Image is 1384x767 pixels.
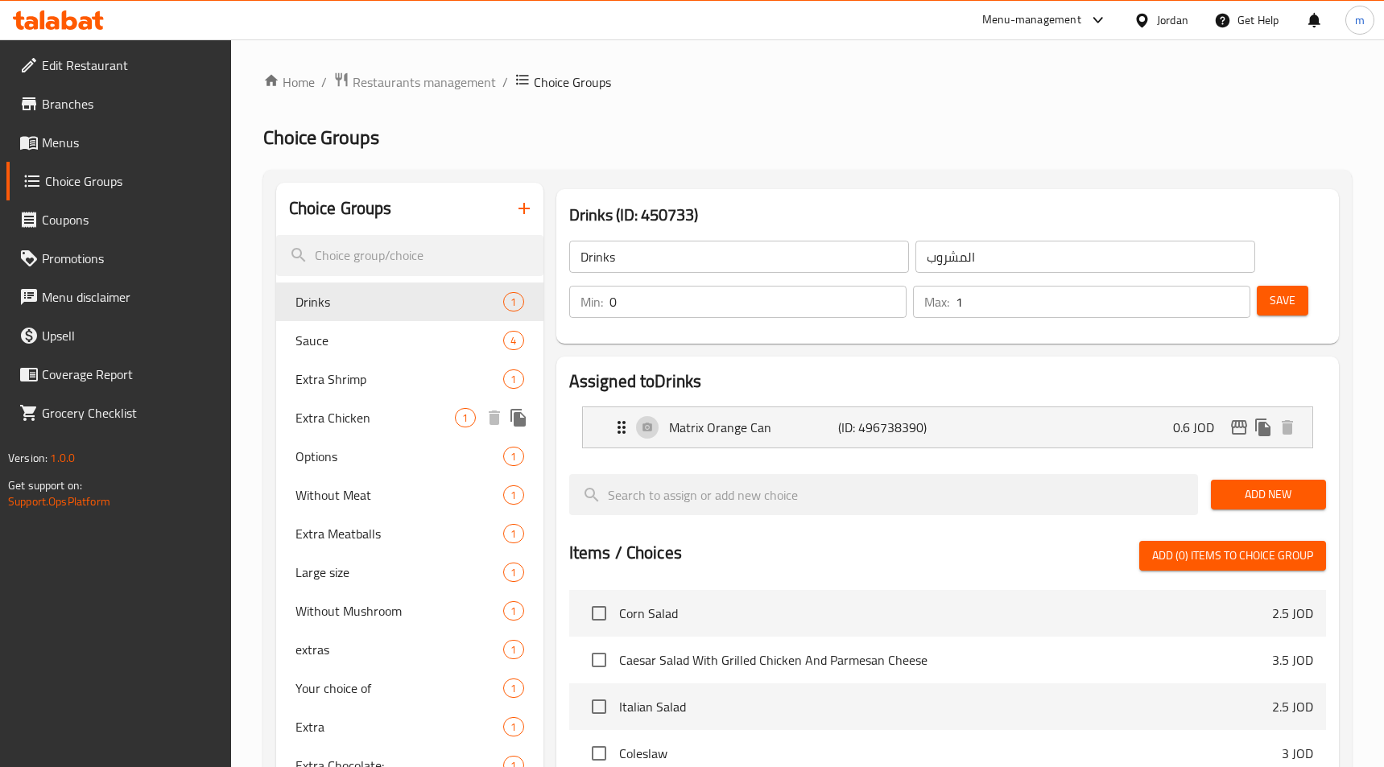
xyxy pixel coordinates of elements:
span: Without Meat [295,485,504,505]
div: Menu-management [982,10,1081,30]
h2: Items / Choices [569,541,682,565]
p: Max: [924,292,949,311]
span: 1 [504,642,523,658]
button: duplicate [506,406,531,430]
a: Choice Groups [6,162,231,200]
span: Coverage Report [42,365,218,384]
div: Choices [503,678,523,698]
span: Coleslaw [619,744,1282,763]
button: Save [1257,286,1308,315]
span: m [1355,11,1365,29]
a: Branches [6,85,231,123]
a: Coverage Report [6,355,231,394]
span: Upsell [42,326,218,345]
span: Drinks [295,292,504,311]
span: Menu disclaimer [42,287,218,307]
div: Choices [503,563,523,582]
div: Choices [503,717,523,736]
div: Options1 [276,437,543,476]
a: Promotions [6,239,231,278]
p: 2.5 JOD [1272,604,1313,623]
nav: breadcrumb [263,72,1352,93]
div: Jordan [1157,11,1188,29]
p: 0.6 JOD [1173,418,1227,437]
div: Choices [503,447,523,466]
span: Extra Meatballs [295,524,504,543]
button: Add New [1211,480,1326,509]
span: 1 [504,488,523,503]
span: Without Mushroom [295,601,504,621]
span: Grocery Checklist [42,403,218,423]
p: 3 JOD [1282,744,1313,763]
span: 1 [504,720,523,735]
div: Choices [503,601,523,621]
span: Add New [1224,485,1313,505]
h2: Assigned to Drinks [569,369,1326,394]
span: Caesar Salad With Grilled Chicken And Parmesan Cheese [619,650,1272,670]
span: Extra Shrimp [295,369,504,389]
div: Without Meat1 [276,476,543,514]
div: Choices [503,640,523,659]
button: edit [1227,415,1251,439]
div: Choices [503,331,523,350]
h3: Drinks (ID: 450733) [569,202,1326,228]
span: Restaurants management [353,72,496,92]
a: Edit Restaurant [6,46,231,85]
button: duplicate [1251,415,1275,439]
span: Version: [8,447,48,468]
p: 3.5 JOD [1272,650,1313,670]
a: Menus [6,123,231,162]
div: Large size1 [276,553,543,592]
span: Italian Salad [619,697,1272,716]
div: Your choice of1 [276,669,543,707]
a: Coupons [6,200,231,239]
li: / [321,72,327,92]
span: Choice Groups [45,171,218,191]
span: Menus [42,133,218,152]
span: Save [1270,291,1295,311]
span: Options [295,447,504,466]
span: Add (0) items to choice group [1152,546,1313,566]
span: 1 [504,604,523,619]
span: Select choice [582,596,616,630]
div: Choices [503,292,523,311]
a: Restaurants management [333,72,496,93]
div: Extra Chicken1deleteduplicate [276,398,543,437]
span: Extra [295,717,504,736]
span: Sauce [295,331,504,350]
span: Your choice of [295,678,504,698]
div: Extra1 [276,707,543,746]
span: Choice Groups [263,119,379,155]
p: 2.5 JOD [1272,697,1313,716]
button: Add (0) items to choice group [1139,541,1326,571]
button: delete [482,406,506,430]
div: Extra Meatballs1 [276,514,543,553]
div: Choices [455,408,475,427]
input: search [569,474,1198,515]
span: Branches [42,94,218,113]
h2: Choice Groups [289,196,392,221]
span: Extra Chicken [295,408,456,427]
span: Select choice [582,690,616,724]
li: Expand [569,400,1326,455]
span: 1 [504,681,523,696]
div: Choices [503,524,523,543]
span: Large size [295,563,504,582]
span: 1 [504,372,523,387]
a: Upsell [6,316,231,355]
button: delete [1275,415,1299,439]
span: 1 [504,295,523,310]
div: Extra Shrimp1 [276,360,543,398]
span: Corn Salad [619,604,1272,623]
div: Choices [503,369,523,389]
div: Without Mushroom1 [276,592,543,630]
a: Grocery Checklist [6,394,231,432]
a: Menu disclaimer [6,278,231,316]
span: Choice Groups [534,72,611,92]
span: 1 [504,565,523,580]
div: Drinks1 [276,282,543,321]
span: 1 [504,526,523,542]
span: 1 [456,410,474,426]
span: Coupons [42,210,218,229]
div: Choices [503,485,523,505]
